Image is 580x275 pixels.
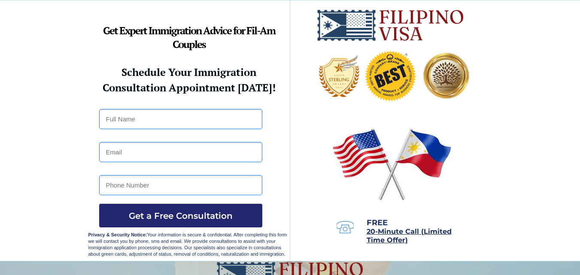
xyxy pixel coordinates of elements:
[99,175,262,195] input: Phone Number
[88,232,147,237] strong: Privacy & Security Notice:
[367,218,388,227] span: FREE
[99,211,262,221] span: Get a Free Consultation
[99,204,262,227] button: Get a Free Consultation
[99,109,262,129] input: Full Name
[367,228,452,244] a: 20-Minute Call (Limited Time Offer)
[103,81,276,94] strong: Consultation Appointment [DATE]!
[367,227,452,244] span: 20-Minute Call (Limited Time Offer)
[99,142,262,162] input: Email
[103,24,275,51] strong: Get Expert Immigration Advice for Fil-Am Couples
[121,65,256,79] strong: Schedule Your Immigration
[88,232,287,257] span: Your information is secure & confidential. After completing this form we will contact you by phon...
